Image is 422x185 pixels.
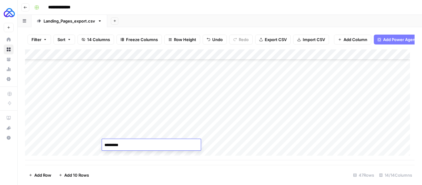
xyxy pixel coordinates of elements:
button: 14 Columns [78,35,114,44]
a: Usage [4,64,14,74]
span: 14 Columns [87,36,110,43]
span: Sort [57,36,65,43]
span: Add 10 Rows [64,172,89,178]
span: Add Power Agent [383,36,417,43]
span: Freeze Columns [126,36,158,43]
span: Export CSV [265,36,287,43]
button: Export CSV [255,35,291,44]
div: 47 Rows [351,170,377,180]
button: Row Height [164,35,200,44]
div: What's new? [4,123,13,132]
button: Filter [27,35,51,44]
button: Add Row [25,170,55,180]
a: Your Data [4,54,14,64]
a: Landing_Pages_export.csv [32,15,107,27]
span: Row Height [174,36,196,43]
a: Home [4,35,14,44]
span: Undo [212,36,223,43]
button: What's new? [4,123,14,133]
button: Add Column [334,35,371,44]
div: Landing_Pages_export.csv [44,18,95,24]
div: 14/14 Columns [377,170,415,180]
span: Import CSV [303,36,325,43]
button: Sort [53,35,75,44]
img: AUQ Logo [4,7,15,18]
span: Add Row [34,172,51,178]
button: Add 10 Rows [55,170,93,180]
a: Settings [4,74,14,84]
a: AirOps Academy [4,113,14,123]
span: Redo [239,36,249,43]
button: Workspace: AUQ [4,5,14,20]
button: Undo [203,35,227,44]
button: Import CSV [293,35,329,44]
button: Help + Support [4,133,14,143]
button: Add Power Agent [374,35,420,44]
span: Filter [32,36,41,43]
button: Redo [229,35,253,44]
a: Browse [4,44,14,54]
span: Add Column [344,36,367,43]
button: Freeze Columns [116,35,162,44]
